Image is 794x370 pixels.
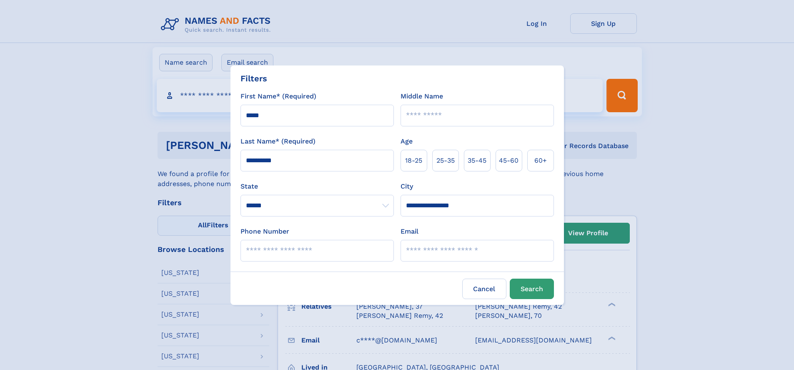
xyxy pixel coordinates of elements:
[401,227,418,237] label: Email
[240,181,394,191] label: State
[468,156,486,166] span: 35‑45
[462,279,506,299] label: Cancel
[510,279,554,299] button: Search
[240,136,316,146] label: Last Name* (Required)
[401,181,413,191] label: City
[436,156,455,166] span: 25‑35
[401,91,443,101] label: Middle Name
[401,136,413,146] label: Age
[240,227,289,237] label: Phone Number
[534,156,547,166] span: 60+
[499,156,518,166] span: 45‑60
[240,91,316,101] label: First Name* (Required)
[240,72,267,85] div: Filters
[405,156,422,166] span: 18‑25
